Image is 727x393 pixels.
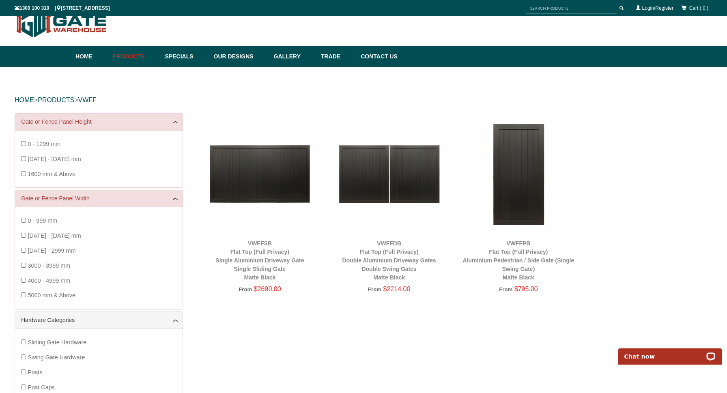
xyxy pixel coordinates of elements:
[28,277,70,284] span: 4000 - 4999 mm
[109,46,161,67] a: Products
[28,292,75,299] span: 5000 mm & Above
[161,46,210,67] a: Specials
[75,46,109,67] a: Home
[368,286,381,292] span: From
[15,5,109,42] img: Gate Warehouse
[15,5,110,11] span: 1300 100 310 | [STREET_ADDRESS]
[28,369,42,376] span: Posts
[78,97,96,103] a: vwff
[21,194,176,203] a: Gate or Fence Panel Width
[499,286,512,292] span: From
[317,46,357,67] a: Trade
[357,46,398,67] a: Contact Us
[463,240,574,281] a: VWFFPBFlat Top (Full Privacy)Aluminium Pedestrian / Side Gate (Single Swing Gate)Matte Black
[28,171,75,177] span: 1600 mm & Above
[239,286,252,292] span: From
[28,354,85,361] span: Swing Gate Hardware
[342,240,436,281] a: VWFFDBFlat Top (Full Privacy)Double Aluminium Driveway GatesDouble Swing GatesMatte Black
[28,384,54,391] span: Post Caps
[329,113,450,234] img: VWFFDB - Flat Top (Full Privacy) - Double Aluminium Driveway Gates - Double Swing Gates - Matte B...
[15,97,34,103] a: HOME
[514,286,538,292] span: $795.00
[28,339,86,346] span: Sliding Gate Hardware
[28,232,81,239] span: [DATE] - [DATE] mm
[28,217,57,224] span: 0 - 999 mm
[254,286,281,292] span: $2690.00
[215,240,304,281] a: VWFFSBFlat Top (Full Privacy)Single Aluminium Driveway GateSingle Sliding GateMatte Black
[383,286,411,292] span: $2214.00
[526,3,617,13] input: SEARCH PRODUCTS
[15,87,712,113] div: > >
[28,247,75,254] span: [DATE] - 2999 mm
[28,156,81,162] span: [DATE] - [DATE] mm
[199,113,320,234] img: VWFFSB - Flat Top (Full Privacy) - Single Aluminium Driveway Gate - Single Sliding Gate - Matte B...
[458,113,579,234] img: VWFFPB - Flat Top (Full Privacy) - Aluminium Pedestrian / Side Gate (Single Swing Gate) - Matte B...
[270,46,317,67] a: Gallery
[28,141,60,147] span: 0 - 1299 mm
[21,316,176,324] a: Hardware Categories
[613,339,727,365] iframe: LiveChat chat widget
[689,5,708,11] span: Cart ( 0 )
[642,5,673,11] a: Login/Register
[28,262,70,269] span: 3000 - 3999 mm
[210,46,270,67] a: Our Designs
[38,97,74,103] a: PRODUCTS
[21,118,176,126] a: Gate or Fence Panel Height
